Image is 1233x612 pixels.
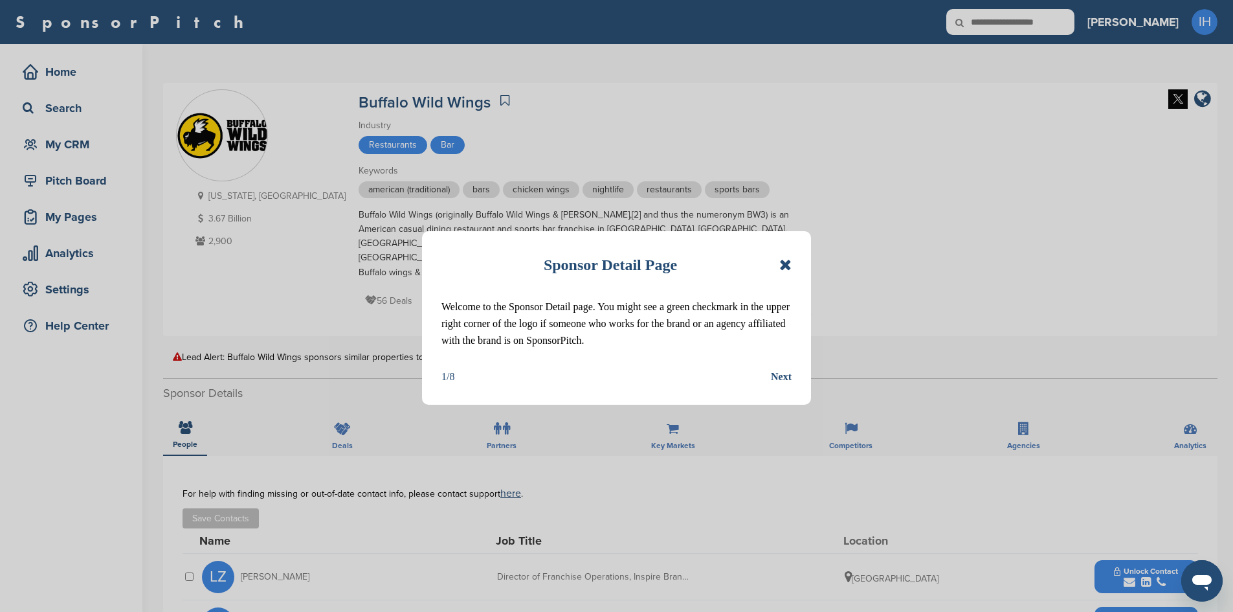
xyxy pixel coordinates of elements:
h1: Sponsor Detail Page [544,251,677,279]
button: Next [771,368,792,385]
p: Welcome to the Sponsor Detail page. You might see a green checkmark in the upper right corner of ... [441,299,792,349]
iframe: Button to launch messaging window [1181,560,1223,602]
div: 1/8 [441,368,454,385]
